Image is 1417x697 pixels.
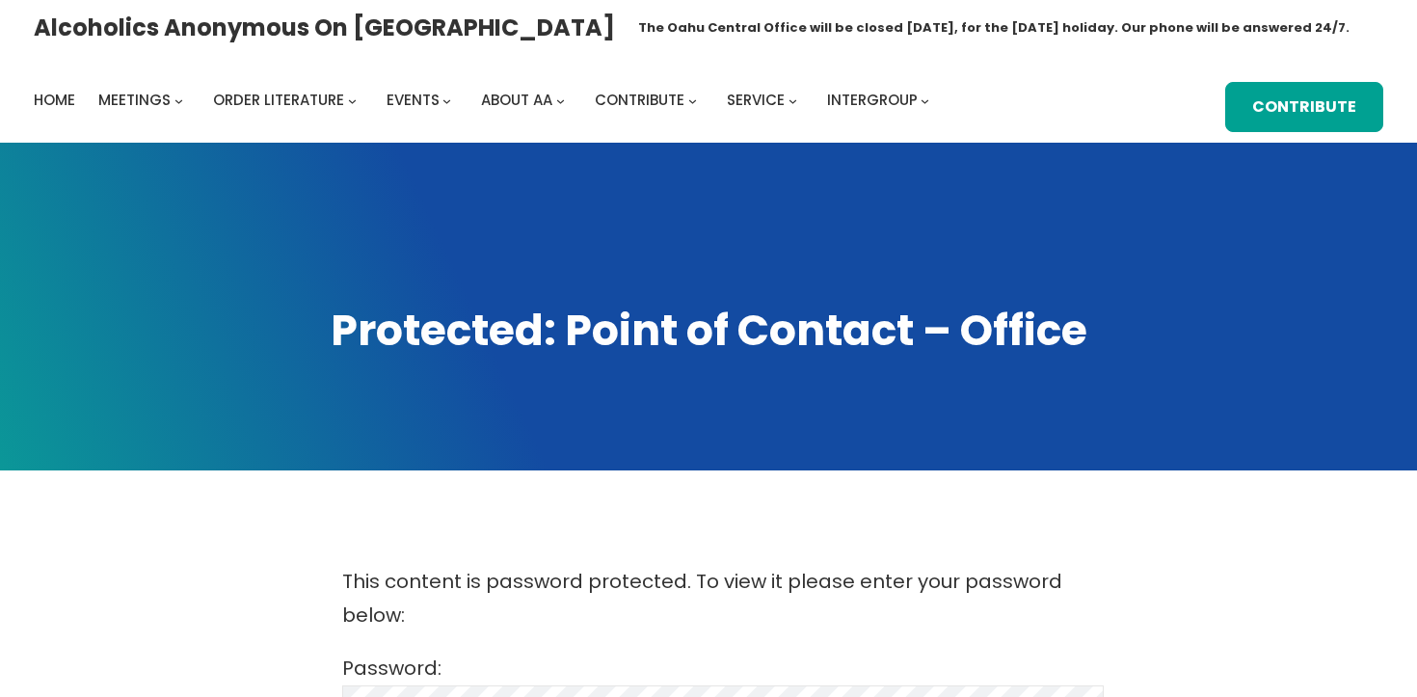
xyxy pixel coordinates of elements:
[34,87,936,114] nav: Intergroup
[595,87,684,114] a: Contribute
[727,90,785,110] span: Service
[827,90,918,110] span: Intergroup
[1225,82,1383,132] a: Contribute
[638,18,1350,38] h1: The Oahu Central Office will be closed [DATE], for the [DATE] holiday. Our phone will be answered...
[98,87,171,114] a: Meetings
[442,95,451,104] button: Events submenu
[727,87,785,114] a: Service
[827,87,918,114] a: Intergroup
[556,95,565,104] button: About AA submenu
[34,87,75,114] a: Home
[34,7,615,48] a: Alcoholics Anonymous on [GEOGRAPHIC_DATA]
[789,95,797,104] button: Service submenu
[34,90,75,110] span: Home
[481,90,552,110] span: About AA
[174,95,183,104] button: Meetings submenu
[688,95,697,104] button: Contribute submenu
[342,565,1075,632] p: This content is password protected. To view it please enter your password below:
[387,90,440,110] span: Events
[481,87,552,114] a: About AA
[213,90,344,110] span: Order Literature
[387,87,440,114] a: Events
[595,90,684,110] span: Contribute
[98,90,171,110] span: Meetings
[348,95,357,104] button: Order Literature submenu
[34,302,1383,360] h1: Protected: Point of Contact – Office
[921,95,929,104] button: Intergroup submenu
